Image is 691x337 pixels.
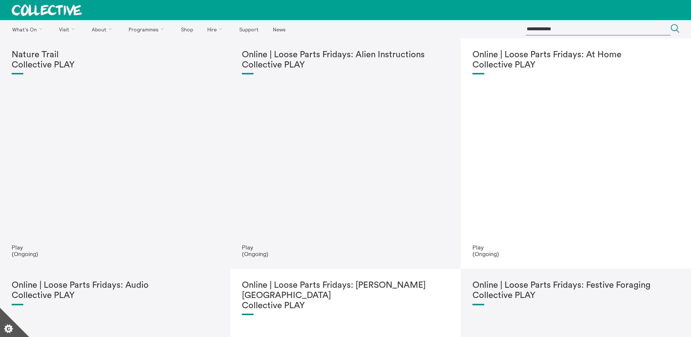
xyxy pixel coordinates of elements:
[12,251,219,257] p: (Ongoing)
[53,20,84,38] a: Visit
[472,244,679,251] p: Play
[472,50,679,70] h1: Online | Loose Parts Fridays: At Home Collective PLAY
[233,20,265,38] a: Support
[12,244,219,251] p: Play
[6,20,51,38] a: What's On
[472,251,679,257] p: (Ongoing)
[266,20,292,38] a: News
[461,38,691,269] a: IMG 1722 Online | Loose Parts Fridays: At HomeCollective PLAY Play (Ongoing)
[12,280,219,301] h1: Online | Loose Parts Fridays: Audio Collective PLAY
[174,20,199,38] a: Shop
[201,20,232,38] a: Hire
[472,280,679,301] h1: Online | Loose Parts Fridays: Festive Foraging Collective PLAY
[12,50,219,70] h1: Nature Trail Collective PLAY
[230,38,460,269] a: Image5 Online | Loose Parts Fridays: Alien InstructionsCollective PLAY Play (Ongoing)
[242,50,449,70] h1: Online | Loose Parts Fridays: Alien Instructions Collective PLAY
[242,244,449,251] p: Play
[242,280,449,311] h1: Online | Loose Parts Fridays: [PERSON_NAME][GEOGRAPHIC_DATA] Collective PLAY
[122,20,173,38] a: Programmes
[85,20,121,38] a: About
[242,251,449,257] p: (Ongoing)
